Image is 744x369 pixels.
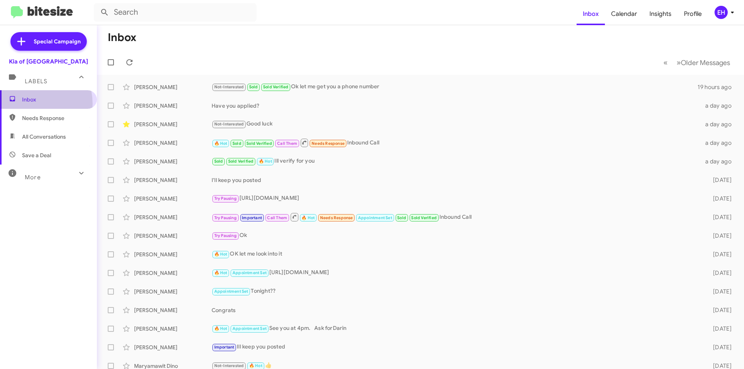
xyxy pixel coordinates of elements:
button: Next [672,55,735,70]
span: Appointment Set [358,215,392,220]
div: [URL][DOMAIN_NAME] [212,194,701,203]
span: Inbox [22,96,88,103]
div: Tonight?? [212,287,701,296]
span: Try Pausing [214,215,237,220]
span: 🔥 Hot [214,141,227,146]
span: Sold [232,141,241,146]
div: [URL][DOMAIN_NAME] [212,268,701,277]
span: « [663,58,668,67]
div: Ill verify for you [212,157,701,166]
span: Not-Interested [214,84,244,89]
div: Good luck [212,120,701,129]
div: Inbound Call [212,212,701,222]
a: Special Campaign [10,32,87,51]
span: 🔥 Hot [214,326,227,331]
a: Inbox [577,3,605,25]
span: 🔥 Hot [214,270,227,275]
div: [DATE] [701,232,738,240]
div: [PERSON_NAME] [134,288,212,295]
span: All Conversations [22,133,66,141]
div: [DATE] [701,251,738,258]
div: [PERSON_NAME] [134,343,212,351]
span: Needs Response [320,215,353,220]
div: [PERSON_NAME] [134,195,212,203]
div: Ill keep you posted [212,343,701,352]
span: 🔥 Hot [301,215,315,220]
h1: Inbox [108,31,136,44]
span: Older Messages [681,58,730,67]
span: Save a Deal [22,151,51,159]
div: [PERSON_NAME] [134,102,212,110]
div: [DATE] [701,306,738,314]
div: [PERSON_NAME] [134,83,212,91]
div: EH [715,6,728,19]
div: a day ago [701,120,738,128]
span: Labels [25,78,47,85]
span: 🔥 Hot [249,363,262,368]
span: Needs Response [22,114,88,122]
div: [DATE] [701,325,738,333]
span: Appointment Set [214,289,248,294]
span: 🔥 Hot [259,159,272,164]
div: [DATE] [701,195,738,203]
div: [PERSON_NAME] [134,306,212,314]
div: Kia of [GEOGRAPHIC_DATA] [9,58,88,65]
div: a day ago [701,139,738,147]
span: 🔥 Hot [214,252,227,257]
span: Important [242,215,262,220]
span: Appointment Set [232,326,267,331]
div: I'll keep you posted [212,176,701,184]
nav: Page navigation example [659,55,735,70]
span: » [677,58,681,67]
span: Not-Interested [214,122,244,127]
div: [PERSON_NAME] [134,232,212,240]
button: EH [708,6,735,19]
span: Appointment Set [232,270,267,275]
span: Try Pausing [214,196,237,201]
span: Important [214,345,234,350]
div: a day ago [701,102,738,110]
div: Ok let me get you a phone number [212,82,697,91]
div: Inbound Call [212,138,701,148]
div: Ok [212,231,701,240]
div: [DATE] [701,213,738,221]
div: [PERSON_NAME] [134,325,212,333]
span: Sold [214,159,223,164]
div: [PERSON_NAME] [134,251,212,258]
div: [PERSON_NAME] [134,120,212,128]
button: Previous [659,55,672,70]
div: See you at 4pm. Ask forDarin [212,324,701,333]
span: Not-Interested [214,363,244,368]
input: Search [94,3,257,22]
div: Have you applied? [212,102,701,110]
div: [PERSON_NAME] [134,213,212,221]
span: Try Pausing [214,233,237,238]
span: Sold Verified [228,159,254,164]
span: Needs Response [312,141,344,146]
div: [DATE] [701,269,738,277]
div: [DATE] [701,288,738,295]
span: Special Campaign [34,38,81,45]
a: Calendar [605,3,643,25]
div: [DATE] [701,176,738,184]
span: Insights [643,3,678,25]
div: OK let me look into it [212,250,701,259]
div: Congrats [212,306,701,314]
a: Profile [678,3,708,25]
span: Sold Verified [411,215,437,220]
span: Sold [249,84,258,89]
span: Sold [397,215,406,220]
span: Sold Verified [263,84,289,89]
div: [PERSON_NAME] [134,176,212,184]
span: Call Them [277,141,297,146]
div: a day ago [701,158,738,165]
div: [PERSON_NAME] [134,158,212,165]
span: More [25,174,41,181]
div: [PERSON_NAME] [134,139,212,147]
div: [DATE] [701,343,738,351]
span: Call Them [267,215,287,220]
div: [PERSON_NAME] [134,269,212,277]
